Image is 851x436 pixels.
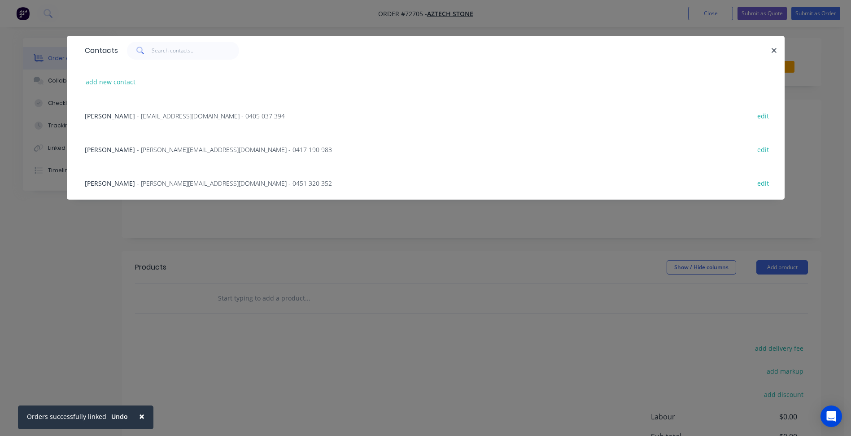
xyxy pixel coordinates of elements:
[137,145,332,154] span: - [PERSON_NAME][EMAIL_ADDRESS][DOMAIN_NAME] - 0417 190 983
[81,76,140,88] button: add new contact
[130,405,153,427] button: Close
[753,143,774,155] button: edit
[80,36,118,65] div: Contacts
[85,112,135,120] span: [PERSON_NAME]
[753,177,774,189] button: edit
[27,412,106,421] div: Orders successfully linked
[152,42,239,60] input: Search contacts...
[85,145,135,154] span: [PERSON_NAME]
[137,179,332,187] span: - [PERSON_NAME][EMAIL_ADDRESS][DOMAIN_NAME] - 0451 320 352
[106,410,133,423] button: Undo
[85,179,135,187] span: [PERSON_NAME]
[820,405,842,427] div: Open Intercom Messenger
[139,410,144,423] span: ×
[137,112,285,120] span: - [EMAIL_ADDRESS][DOMAIN_NAME] - 0405 037 394
[753,109,774,122] button: edit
